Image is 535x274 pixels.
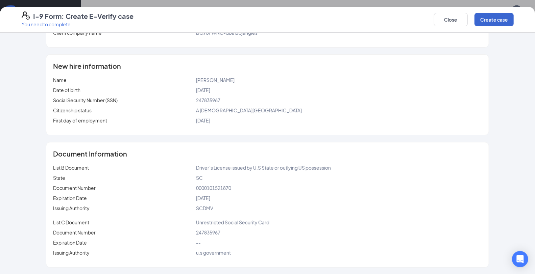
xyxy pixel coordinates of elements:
[22,21,133,28] p: You need to complete
[53,219,89,225] span: List C Document
[196,165,331,171] span: Driver’s License issued by U.S State or outlying US possession
[196,97,220,103] span: 247835967
[53,107,92,113] span: Citizenship status
[196,77,235,83] span: [PERSON_NAME]
[33,11,133,21] h4: I-9 Form: Create E-Verify case
[196,107,302,113] span: A [DEMOGRAPHIC_DATA][GEOGRAPHIC_DATA]
[53,77,67,83] span: Name
[53,195,87,201] span: Expiration Date
[53,63,121,70] span: New hire information
[53,165,89,171] span: List B Document
[53,117,107,124] span: First day of employment
[53,30,102,36] span: Client company name
[53,250,90,256] span: Issuing Authority
[196,250,231,256] span: u.s government
[196,185,231,191] span: 0000101521870
[22,11,30,20] svg: FormI9EVerifyIcon
[53,185,96,191] span: Document Number
[53,150,127,157] span: Document Information
[196,229,220,236] span: 247835967
[53,175,65,181] span: State
[53,229,96,236] span: Document Number
[53,240,87,246] span: Expiration Date
[475,13,514,26] button: Create case
[53,87,80,93] span: Date of birth
[53,97,118,103] span: Social Security Number (SSN)
[512,251,528,267] div: Open Intercom Messenger
[53,205,90,211] span: Issuing Authority
[196,175,203,181] span: SC
[196,30,258,36] span: BOJ of WNC-dba Bojangles
[196,219,269,225] span: Unrestricted Social Security Card
[196,87,210,93] span: [DATE]
[196,195,210,201] span: [DATE]
[196,117,210,124] span: [DATE]
[196,240,201,246] span: --
[196,205,213,211] span: SCDMV
[434,13,468,26] button: Close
